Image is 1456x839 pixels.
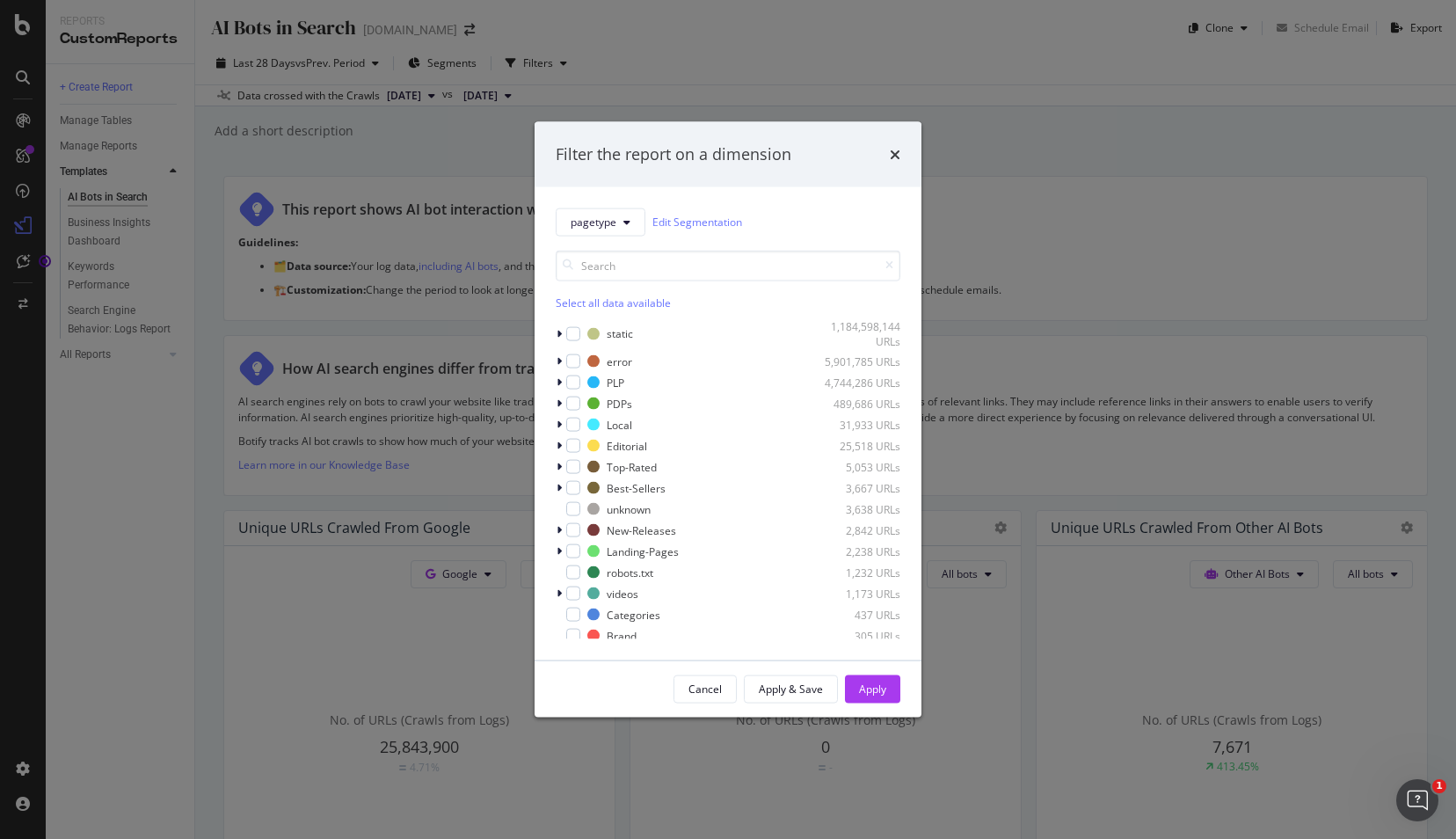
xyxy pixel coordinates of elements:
div: 31,933 URLs [814,417,900,432]
div: 1,232 URLs [814,565,900,580]
div: Landing-Pages [607,544,679,558]
div: Top-Rated [607,459,657,474]
div: 489,686 URLs [814,396,900,411]
div: modal [535,122,921,718]
div: Editorial [607,438,647,453]
div: Apply [859,682,886,697]
div: 1,184,598,144 URLs [814,318,900,348]
div: 3,667 URLs [814,480,900,495]
div: times [890,143,900,166]
button: Apply [845,675,900,703]
div: Best-Sellers [607,480,666,495]
div: 1,173 URLs [814,586,900,601]
button: Cancel [673,675,737,703]
div: New-Releases [607,522,676,537]
div: error [607,354,632,368]
div: 2,842 URLs [814,522,900,537]
div: 5,053 URLs [814,459,900,474]
div: Filter the report on a dimension [556,143,791,166]
div: Cancel [688,682,722,697]
div: PDPs [607,396,632,411]
input: Search [556,250,900,281]
div: PLP [607,375,624,390]
div: 3,638 URLs [814,501,900,516]
div: 437 URLs [814,607,900,622]
div: static [607,326,633,341]
div: robots.txt [607,565,653,580]
button: Apply & Save [744,675,838,703]
div: 5,901,785 URLs [814,354,900,368]
div: Local [607,417,632,432]
span: pagetype [571,215,616,230]
button: pagetype [556,208,645,236]
span: 1 [1432,779,1446,793]
div: 4,744,286 URLs [814,375,900,390]
div: 305 URLs [814,628,900,643]
div: Apply & Save [759,682,823,697]
div: Select all data available [556,295,900,310]
a: Edit Segmentation [652,213,742,231]
div: 2,238 URLs [814,544,900,558]
div: Categories [607,607,660,622]
div: unknown [607,501,651,516]
iframe: Intercom live chat [1396,779,1438,821]
div: 25,518 URLs [814,438,900,453]
div: videos [607,586,638,601]
div: Brand [607,628,637,643]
